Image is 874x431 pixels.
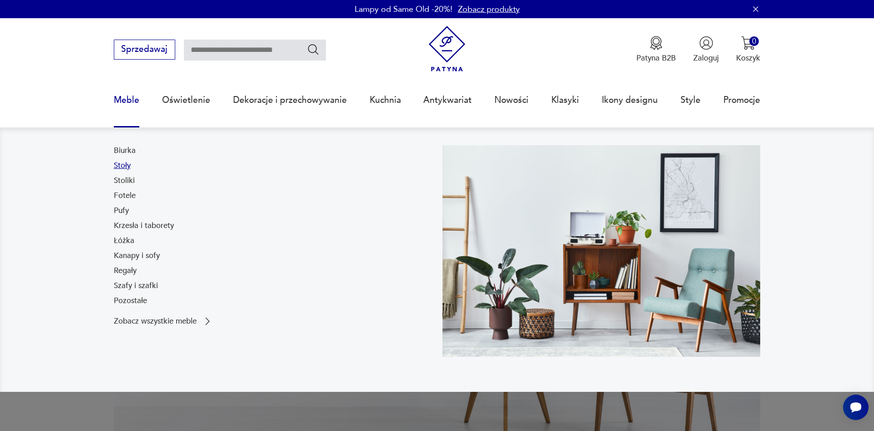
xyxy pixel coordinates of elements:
[681,79,701,121] a: Style
[843,395,869,420] iframe: Smartsupp widget button
[114,40,175,60] button: Sprzedawaj
[355,4,452,15] p: Lampy od Same Old -20%!
[114,190,136,201] a: Fotele
[114,205,129,216] a: Pufy
[307,43,320,56] button: Szukaj
[114,175,135,186] a: Stoliki
[423,79,472,121] a: Antykwariat
[370,79,401,121] a: Kuchnia
[723,79,760,121] a: Promocje
[636,36,676,63] button: Patyna B2B
[458,4,520,15] a: Zobacz produkty
[424,26,470,72] img: Patyna - sklep z meblami i dekoracjami vintage
[114,160,131,171] a: Stoły
[749,36,759,46] div: 0
[693,36,719,63] button: Zaloguj
[602,79,658,121] a: Ikony designu
[736,53,760,63] p: Koszyk
[494,79,528,121] a: Nowości
[551,79,579,121] a: Klasyki
[114,265,137,276] a: Regały
[114,280,158,291] a: Szafy i szafki
[649,36,663,50] img: Ikona medalu
[699,36,713,50] img: Ikonka użytkownika
[162,79,210,121] a: Oświetlenie
[636,36,676,63] a: Ikona medaluPatyna B2B
[114,316,213,327] a: Zobacz wszystkie meble
[114,220,174,231] a: Krzesła i taborety
[114,295,147,306] a: Pozostałe
[693,53,719,63] p: Zaloguj
[114,318,197,325] p: Zobacz wszystkie meble
[741,36,755,50] img: Ikona koszyka
[636,53,676,63] p: Patyna B2B
[114,79,139,121] a: Meble
[233,79,347,121] a: Dekoracje i przechowywanie
[736,36,760,63] button: 0Koszyk
[114,235,134,246] a: Łóżka
[442,145,760,357] img: 969d9116629659dbb0bd4e745da535dc.jpg
[114,46,175,54] a: Sprzedawaj
[114,250,160,261] a: Kanapy i sofy
[114,145,136,156] a: Biurka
